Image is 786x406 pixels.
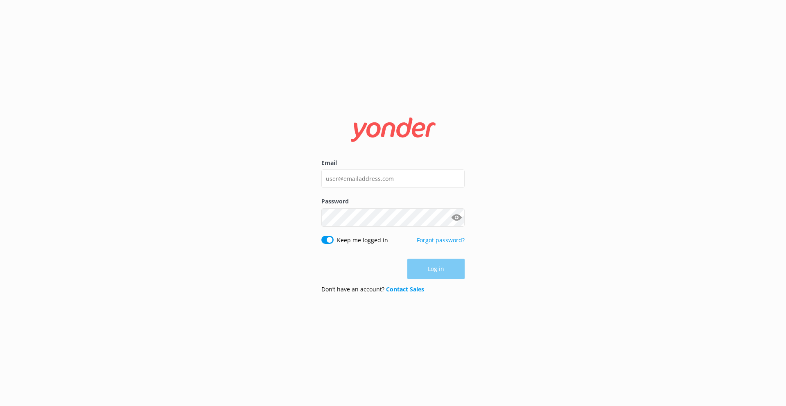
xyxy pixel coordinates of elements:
[321,285,424,294] p: Don’t have an account?
[321,197,465,206] label: Password
[321,169,465,188] input: user@emailaddress.com
[448,209,465,226] button: Show password
[337,236,388,245] label: Keep me logged in
[417,236,465,244] a: Forgot password?
[386,285,424,293] a: Contact Sales
[321,158,465,167] label: Email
